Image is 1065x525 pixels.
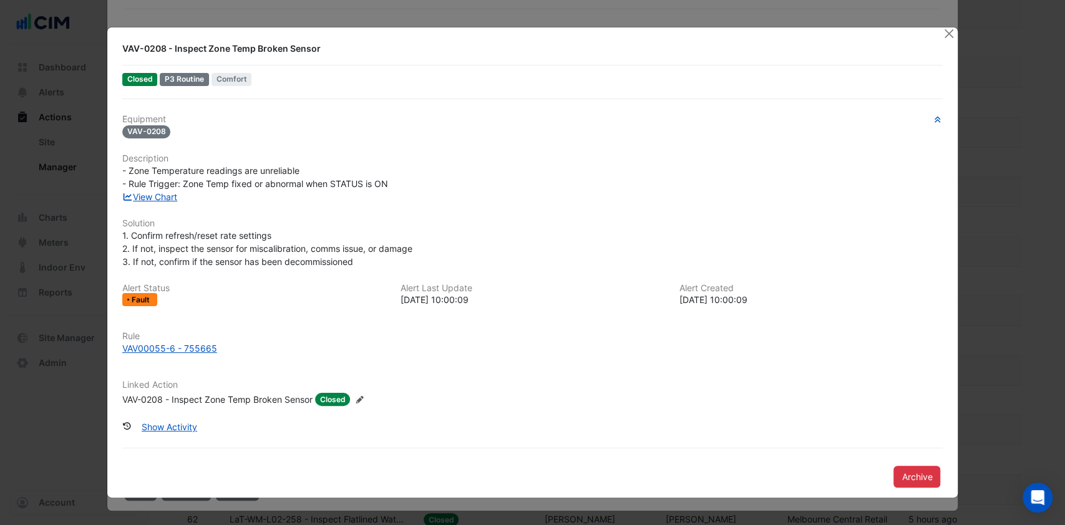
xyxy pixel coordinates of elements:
h6: Alert Status [122,283,386,294]
h6: Description [122,153,943,164]
h6: Alert Created [679,283,943,294]
button: Show Activity [134,416,205,438]
div: VAV-0208 - Inspect Zone Temp Broken Sensor [122,393,313,406]
h6: Rule [122,331,943,342]
span: 1. Confirm refresh/reset rate settings 2. If not, inspect the sensor for miscalibration, comms is... [122,230,412,267]
span: Comfort [212,73,252,86]
div: VAV-0208 - Inspect Zone Temp Broken Sensor [122,42,928,55]
div: Open Intercom Messenger [1023,483,1053,513]
span: VAV-0208 [122,125,171,138]
a: View Chart [122,191,178,202]
span: - Zone Temperature readings are unreliable - Rule Trigger: Zone Temp fixed or abnormal when STATU... [122,165,388,189]
a: VAV00055-6 - 755665 [122,342,943,355]
h6: Solution [122,218,943,229]
span: Fault [132,296,152,304]
div: [DATE] 10:00:09 [401,293,664,306]
h6: Equipment [122,114,943,125]
h6: Linked Action [122,380,943,390]
span: Closed [122,73,158,86]
fa-icon: Edit Linked Action [355,395,364,405]
div: VAV00055-6 - 755665 [122,342,217,355]
span: Closed [315,393,351,406]
button: Close [942,27,955,41]
button: Archive [893,466,940,488]
h6: Alert Last Update [401,283,664,294]
div: [DATE] 10:00:09 [679,293,943,306]
div: P3 Routine [160,73,209,86]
